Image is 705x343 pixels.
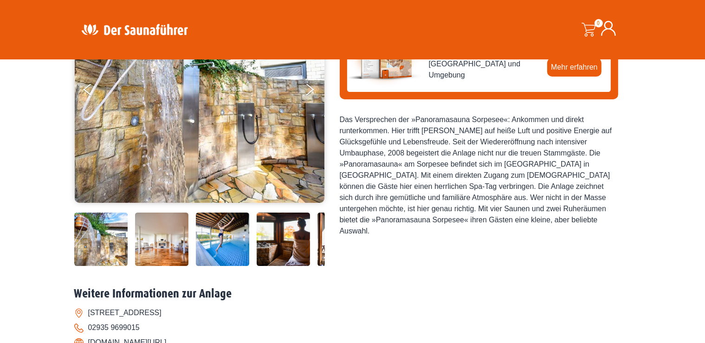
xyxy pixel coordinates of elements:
[74,320,631,335] li: 02935 9699015
[547,58,602,77] a: Mehr erfahren
[84,80,107,103] button: Previous
[74,287,631,301] h2: Weitere Informationen zur Anlage
[595,19,603,27] span: 0
[304,80,328,103] button: Next
[74,305,631,320] li: [STREET_ADDRESS]
[340,114,618,237] div: Das Versprechen der »Panoramasauna Sorpesee«: Ankommen und direkt runterkommen. Hier trifft [PERS...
